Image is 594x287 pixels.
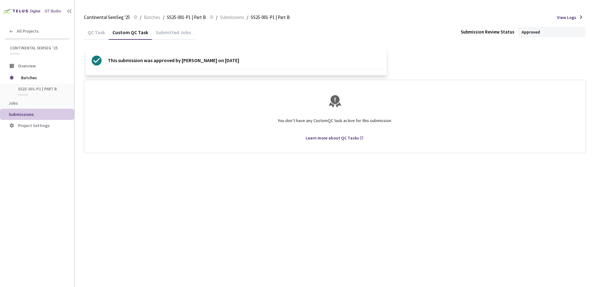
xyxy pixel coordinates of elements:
[461,29,514,35] div: Submission Review Status
[18,123,50,128] span: Project Settings
[220,14,244,21] span: Submissions
[140,14,141,21] li: /
[219,14,245,20] a: Submissions
[92,112,578,135] div: You don’t have any Custom QC task active for this submission.
[247,14,248,21] li: /
[216,14,217,21] li: /
[163,14,164,21] li: /
[306,135,359,141] div: Learn more about QC Tasks
[17,29,39,34] span: All Projects
[109,29,152,40] div: Custom QC Task
[45,8,61,14] div: GT Studio
[108,56,239,66] p: This submission was approved by [PERSON_NAME] on [DATE]
[167,14,206,21] span: SS25-001-P1 | Part B
[18,86,64,92] span: SS25-001-P1 | Part B
[18,63,36,69] span: Overview
[9,100,18,106] span: Jobs
[9,112,34,117] span: Submissions
[84,29,109,40] div: QC Task
[557,14,576,20] span: View Logs
[21,71,64,84] span: Batches
[84,14,130,21] span: Continental SemSeg '25
[152,29,194,40] div: Submitted Jobs
[144,14,160,21] span: Batches
[10,45,66,51] span: Continental SemSeg '25
[251,14,290,21] span: SS25-001-P1 | Part B
[143,14,162,20] a: Batches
